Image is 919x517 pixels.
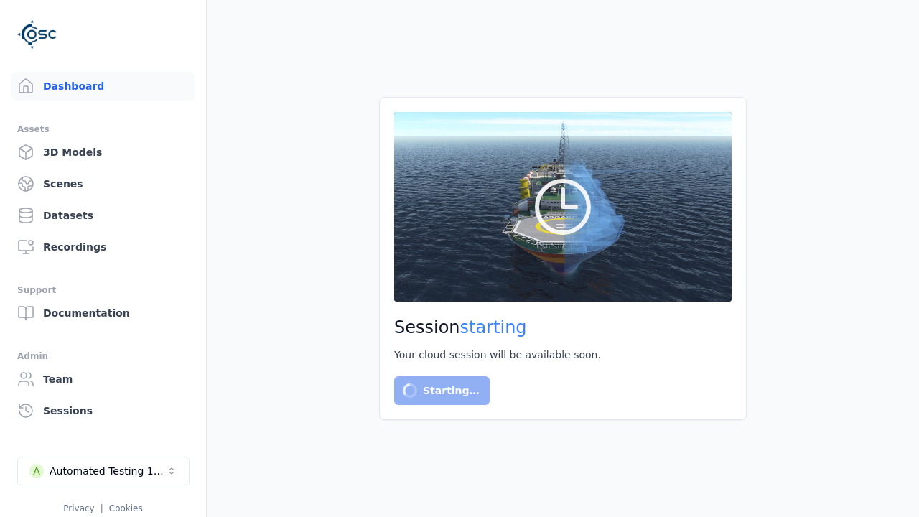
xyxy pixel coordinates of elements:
[11,299,195,327] a: Documentation
[29,464,44,478] div: A
[17,14,57,55] img: Logo
[11,201,195,230] a: Datasets
[11,169,195,198] a: Scenes
[11,72,195,101] a: Dashboard
[394,316,732,339] h2: Session
[394,376,490,405] button: Starting…
[17,457,190,485] button: Select a workspace
[109,503,143,513] a: Cookies
[11,396,195,425] a: Sessions
[17,281,189,299] div: Support
[101,503,103,513] span: |
[11,233,195,261] a: Recordings
[460,317,527,337] span: starting
[17,348,189,365] div: Admin
[17,121,189,138] div: Assets
[11,138,195,167] a: 3D Models
[11,365,195,393] a: Team
[394,348,732,362] div: Your cloud session will be available soon.
[63,503,94,513] a: Privacy
[50,464,166,478] div: Automated Testing 1 - Playwright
